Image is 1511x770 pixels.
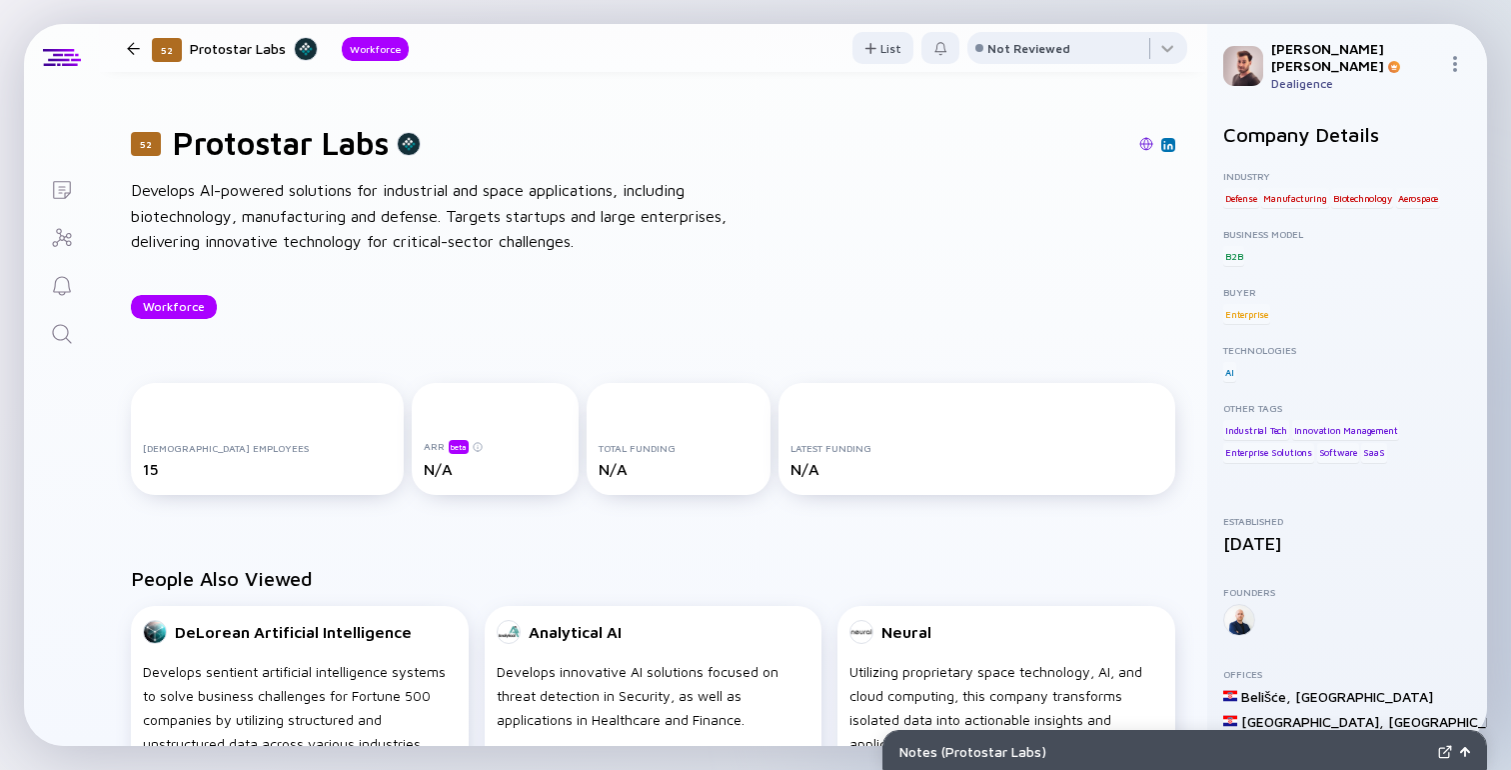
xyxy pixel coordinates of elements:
div: [PERSON_NAME] [PERSON_NAME] [1271,40,1439,74]
div: ARR [424,439,566,454]
div: Other Tags [1223,402,1471,414]
div: [GEOGRAPHIC_DATA] [1295,688,1433,705]
div: Biotechnology [1331,188,1393,208]
button: Workforce [342,37,409,61]
h2: People Also Viewed [131,567,1175,590]
div: Develops sentient artificial intelligence systems to solve business challenges for Fortune 500 co... [143,660,457,756]
div: Belišće , [1241,688,1291,705]
div: 52 [131,132,161,156]
div: Neural [881,623,931,641]
div: N/A [424,460,566,478]
div: Offices [1223,668,1471,680]
div: [DEMOGRAPHIC_DATA] Employees [143,442,392,454]
h1: Protostar Labs [173,124,389,162]
div: Innovation Management [1292,420,1400,440]
img: Expand Notes [1438,745,1452,759]
div: Software [1317,443,1359,463]
a: Investor Map [24,212,99,260]
div: Latest Funding [790,442,1163,454]
div: Protostar Labs [190,36,318,61]
img: Menu [1447,56,1463,72]
div: Industrial Tech [1223,420,1289,440]
div: Analytical AI [529,623,622,641]
div: Manufacturing [1261,188,1328,208]
div: Enterprise Solutions [1223,443,1314,463]
div: Workforce [131,291,217,322]
img: Protostar Labs Website [1139,137,1153,151]
div: Defense [1223,188,1259,208]
img: Croatia Flag [1223,714,1237,728]
div: 52 [152,38,182,62]
div: Dealigence [1271,76,1439,91]
div: SaaS [1361,443,1386,463]
div: Total Funding [599,442,758,454]
img: Gil Profile Picture [1223,46,1263,86]
div: Develops AI-powered solutions for industrial and space applications, including biotechnology, man... [131,178,770,255]
a: Search [24,308,99,356]
div: B2B [1223,246,1244,266]
div: Notes ( Protostar Labs ) [899,743,1430,760]
img: Open Notes [1460,747,1470,757]
div: Business Model [1223,228,1471,240]
div: DeLorean Artificial Intelligence [175,623,412,641]
img: Croatia Flag [1223,689,1237,703]
button: List [852,32,913,64]
div: [GEOGRAPHIC_DATA] , [1241,713,1384,730]
div: Established [1223,515,1471,527]
div: N/A [790,460,1163,478]
div: Enterprise [1223,304,1270,324]
button: Workforce [131,295,217,319]
h2: Company Details [1223,123,1471,146]
a: Lists [24,164,99,212]
div: AI [1223,362,1236,382]
div: Buyer [1223,286,1471,298]
div: 15 [143,460,392,478]
div: Technologies [1223,344,1471,356]
div: Aerospace [1396,188,1440,208]
div: Utilizing proprietary space technology, AI, and cloud computing, this company transforms isolated... [849,660,1163,756]
div: Founders [1223,586,1471,598]
div: [DATE] [1223,533,1471,554]
div: N/A [599,460,758,478]
div: Not Reviewed [987,41,1070,56]
img: Protostar Labs Linkedin Page [1163,140,1173,150]
div: Industry [1223,170,1471,182]
div: Workforce [342,39,409,59]
a: Reminders [24,260,99,308]
div: Develops innovative AI solutions focused on threat detection in Security, as well as applications... [497,660,810,756]
div: beta [449,440,469,454]
div: List [852,33,913,64]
